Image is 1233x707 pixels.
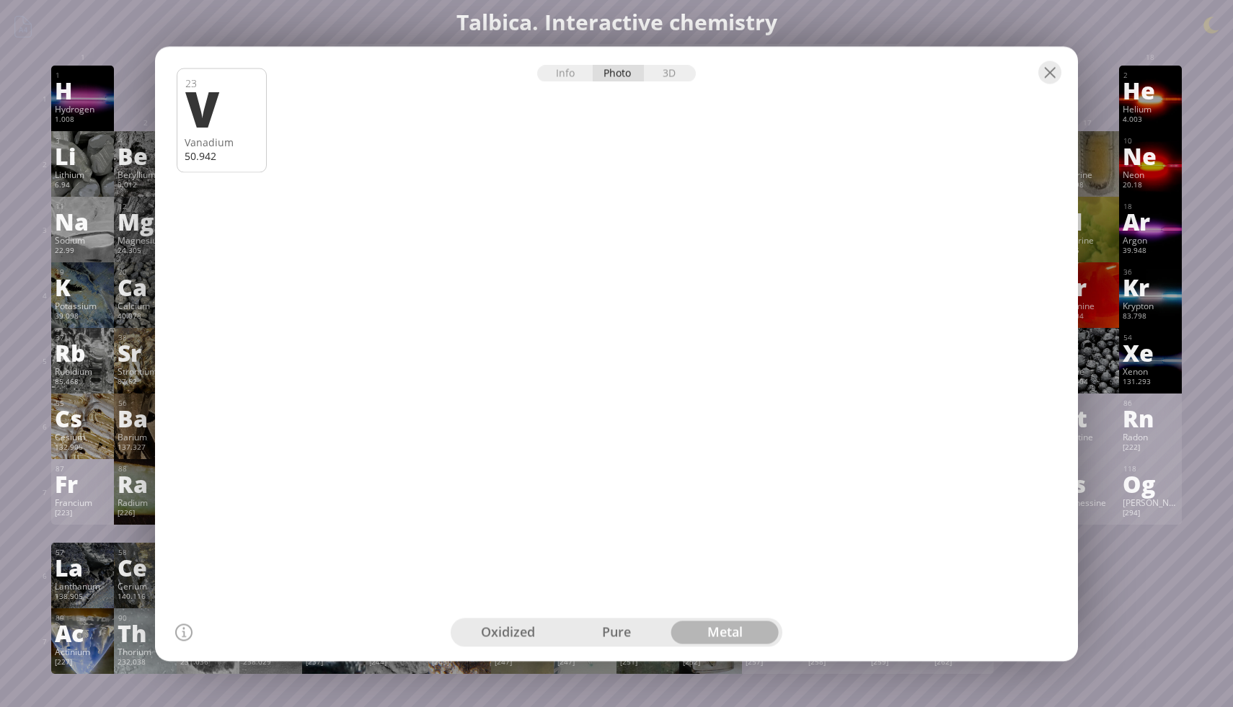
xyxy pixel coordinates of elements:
div: 37 [56,333,110,342]
div: Magnesium [118,234,173,246]
div: [237] [306,657,361,669]
div: Rb [55,341,110,364]
div: [227] [55,657,110,669]
div: At [1060,406,1115,430]
div: 85 [1061,399,1115,408]
div: Tennessine [1060,497,1115,508]
div: Argon [1123,234,1178,246]
div: Radon [1123,431,1178,443]
div: 2 [1123,71,1178,80]
div: 24.305 [118,246,173,257]
div: Info [537,65,593,81]
div: Ne [1123,144,1178,167]
div: [257] [746,657,801,669]
div: 4.003 [1123,115,1178,126]
div: Sr [118,341,173,364]
div: [258] [808,657,864,669]
div: Actinium [55,646,110,657]
div: Thorium [118,646,173,657]
div: Cerium [118,580,173,592]
div: Li [55,144,110,167]
div: 35.45 [1060,246,1115,257]
div: 20 [118,267,173,277]
div: 138.905 [55,592,110,603]
div: metal [671,621,779,644]
div: 55 [56,399,110,408]
div: Potassium [55,300,110,311]
div: 126.904 [1060,377,1115,388]
div: 18 [1123,202,1178,211]
div: [210] [1060,443,1115,454]
div: 6.94 [55,180,110,192]
div: Fr [55,472,110,495]
div: [293] [1060,508,1115,520]
div: Fluorine [1060,169,1115,180]
div: 118 [1123,464,1178,473]
div: 53 [1061,333,1115,342]
div: 87 [56,464,110,473]
div: 10 [1123,136,1178,146]
div: Vanadium [185,135,259,148]
div: 117 [1061,464,1115,473]
div: Xenon [1123,365,1178,377]
div: Ba [118,406,173,430]
div: Th [118,621,173,644]
div: Strontium [118,365,173,377]
div: 56 [118,399,173,408]
div: I [1060,341,1115,364]
div: 88 [118,464,173,473]
div: He [1123,79,1178,102]
div: Hydrogen [55,103,110,115]
div: 35 [1061,267,1115,277]
div: 54 [1123,333,1178,342]
div: 20.18 [1123,180,1178,192]
div: [262] [934,657,990,669]
div: Radium [118,497,173,508]
div: Iodine [1060,365,1115,377]
div: 39.098 [55,311,110,323]
div: Helium [1123,103,1178,115]
div: [PERSON_NAME] [1123,497,1178,508]
div: Kr [1123,275,1178,298]
div: [247] [557,657,613,669]
div: F [1060,144,1115,167]
div: 137.327 [118,443,173,454]
div: 39.948 [1123,246,1178,257]
div: Mg [118,210,173,233]
div: Krypton [1123,300,1178,311]
div: [223] [55,508,110,520]
div: 90 [118,613,173,623]
div: 231.036 [180,657,236,669]
div: 131.293 [1123,377,1178,388]
div: Cs [55,406,110,430]
div: 57 [56,548,110,557]
div: 86 [1123,399,1178,408]
div: [294] [1123,508,1178,520]
div: 18.998 [1060,180,1115,192]
div: Chlorine [1060,234,1115,246]
div: Ra [118,472,173,495]
div: 79.904 [1060,311,1115,323]
div: [244] [369,657,425,669]
div: Na [55,210,110,233]
div: Rubidium [55,365,110,377]
div: 238.029 [243,657,299,669]
div: Cl [1060,210,1115,233]
div: K [55,275,110,298]
div: Francium [55,497,110,508]
div: 22.99 [55,246,110,257]
div: oxidized [454,621,562,644]
div: Astatine [1060,431,1115,443]
div: 38 [118,333,173,342]
div: Bromine [1060,300,1115,311]
div: Be [118,144,173,167]
div: Barium [118,431,173,443]
div: 87.62 [118,377,173,388]
div: [243] [432,657,487,669]
div: 11 [56,202,110,211]
div: Beryllium [118,169,173,180]
div: 89 [56,613,110,623]
div: 19 [56,267,110,277]
div: La [55,556,110,579]
div: 1 [56,71,110,80]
